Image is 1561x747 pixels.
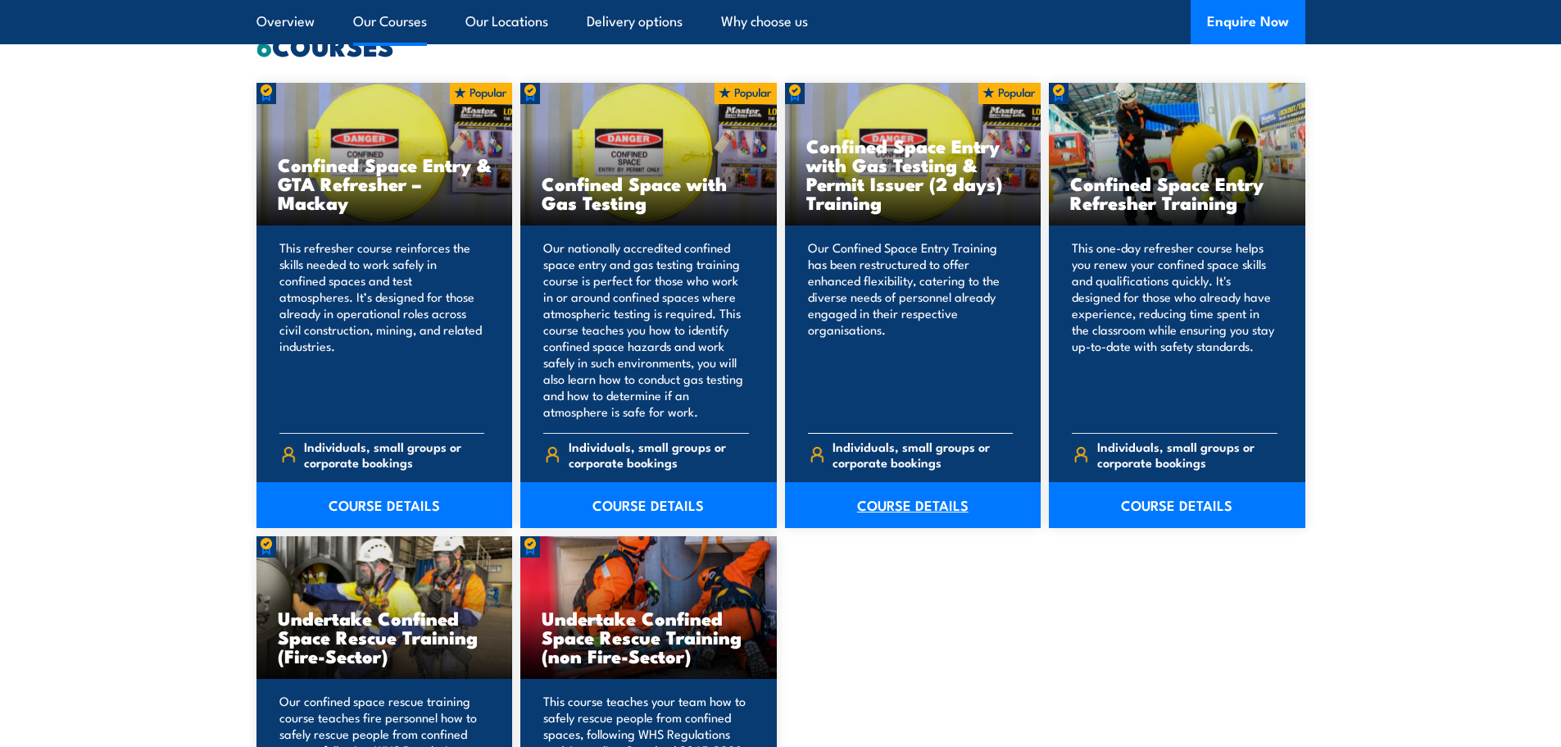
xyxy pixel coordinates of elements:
h3: Confined Space Entry & GTA Refresher – Mackay [278,155,492,212]
h2: COURSES [256,34,1305,57]
h3: Confined Space with Gas Testing [542,174,756,212]
a: COURSE DETAILS [785,482,1041,528]
a: COURSE DETAILS [1049,482,1305,528]
h3: Confined Space Entry with Gas Testing & Permit Issuer (2 days) Training [806,136,1020,212]
p: Our Confined Space Entry Training has been restructured to offer enhanced flexibility, catering t... [808,239,1014,420]
p: Our nationally accredited confined space entry and gas testing training course is perfect for tho... [543,239,749,420]
a: COURSE DETAILS [256,482,513,528]
span: Individuals, small groups or corporate bookings [304,439,484,470]
h3: Confined Space Entry Refresher Training [1070,174,1284,212]
h3: Undertake Confined Space Rescue Training (Fire-Sector) [278,608,492,665]
p: This refresher course reinforces the skills needed to work safely in confined spaces and test atm... [279,239,485,420]
strong: 6 [256,25,272,66]
a: COURSE DETAILS [520,482,777,528]
span: Individuals, small groups or corporate bookings [1097,439,1277,470]
span: Individuals, small groups or corporate bookings [833,439,1013,470]
p: This one-day refresher course helps you renew your confined space skills and qualifications quick... [1072,239,1277,420]
span: Individuals, small groups or corporate bookings [569,439,749,470]
h3: Undertake Confined Space Rescue Training (non Fire-Sector) [542,608,756,665]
